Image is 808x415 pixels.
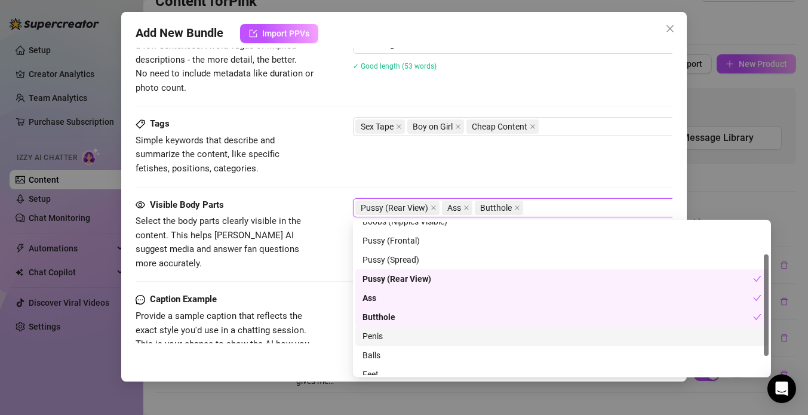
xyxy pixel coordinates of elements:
[150,118,170,129] strong: Tags
[753,313,761,321] span: check
[362,368,761,381] div: Feet
[355,327,769,346] div: Penis
[136,311,309,364] span: Provide a sample caption that reflects the exact style you'd use in a chatting session. This is y...
[767,374,796,403] div: Open Intercom Messenger
[361,120,394,133] span: Sex Tape
[136,135,279,174] span: Simple keywords that describe and summarize the content, like specific fetishes, positions, categ...
[362,291,753,305] div: Ass
[431,205,437,211] span: close
[362,330,761,343] div: Penis
[362,311,753,324] div: Butthole
[362,253,761,266] div: Pussy (Spread)
[353,62,437,70] span: ✓ Good length (53 words)
[413,120,453,133] span: Boy on Girl
[355,201,440,215] span: Pussy (Rear View)
[362,234,761,247] div: Pussy (Frontal)
[480,201,512,214] span: Butthole
[362,272,753,285] div: Pussy (Rear View)
[262,29,309,38] span: Import PPVs
[753,294,761,302] span: check
[150,199,224,210] strong: Visible Body Parts
[530,124,536,130] span: close
[514,205,520,211] span: close
[472,120,527,133] span: Cheap Content
[136,216,301,269] span: Select the body parts clearly visible in the content. This helps [PERSON_NAME] AI suggest media a...
[355,231,769,250] div: Pussy (Frontal)
[136,119,145,129] span: tag
[396,124,402,130] span: close
[407,119,464,134] span: Boy on Girl
[475,201,523,215] span: Butthole
[136,26,314,93] span: Write a detailed description of the content in a few sentences. Avoid vague or implied descriptio...
[355,119,405,134] span: Sex Tape
[361,201,428,214] span: Pussy (Rear View)
[665,24,675,33] span: close
[240,24,318,43] button: Import PPVs
[455,124,461,130] span: close
[355,269,769,288] div: Pussy (Rear View)
[136,293,145,307] span: message
[355,346,769,365] div: Balls
[466,119,539,134] span: Cheap Content
[355,250,769,269] div: Pussy (Spread)
[150,294,217,305] strong: Caption Example
[136,200,145,210] span: eye
[355,308,769,327] div: Butthole
[442,201,472,215] span: Ass
[355,365,769,384] div: Feet
[355,288,769,308] div: Ass
[447,201,461,214] span: Ass
[660,24,680,33] span: Close
[362,349,761,362] div: Balls
[249,29,257,38] span: import
[463,205,469,211] span: close
[753,275,761,283] span: check
[136,24,223,43] span: Add New Bundle
[660,19,680,38] button: Close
